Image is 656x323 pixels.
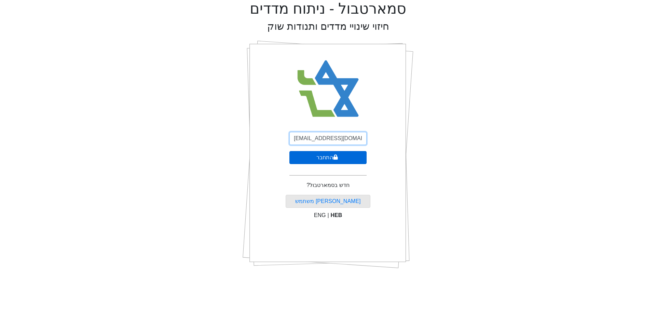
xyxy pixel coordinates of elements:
[289,132,367,145] input: אימייל
[327,212,329,218] span: |
[289,151,367,164] button: התחבר
[331,212,342,218] span: HEB
[295,198,360,204] a: [PERSON_NAME] משתמש
[306,181,349,189] p: חדש בסמארטבול?
[267,21,389,32] h2: חיזוי שינויי מדדים ותנודות שוק
[286,195,371,208] button: [PERSON_NAME] משתמש
[314,212,326,218] span: ENG
[291,51,365,126] img: Smart Bull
